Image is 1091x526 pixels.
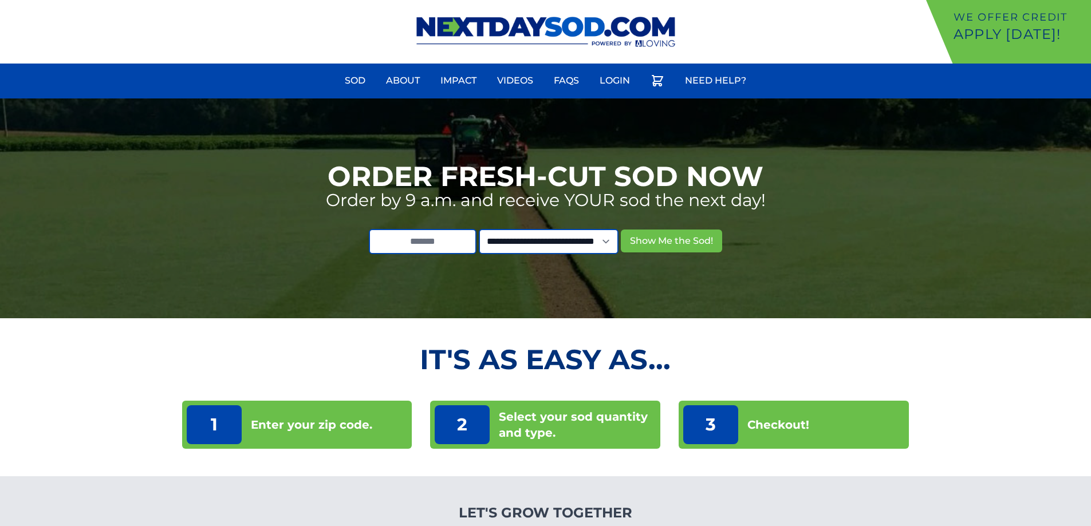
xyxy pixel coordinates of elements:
a: Need Help? [678,67,753,94]
p: 2 [435,405,490,444]
a: FAQs [547,67,586,94]
p: We offer Credit [954,9,1086,25]
button: Show Me the Sod! [621,230,722,252]
h2: It's as Easy As... [182,346,909,373]
a: Sod [338,67,372,94]
a: Login [593,67,637,94]
h4: Let's Grow Together [397,504,694,522]
p: Checkout! [747,417,809,433]
h1: Order Fresh-Cut Sod Now [328,163,763,190]
p: Enter your zip code. [251,417,372,433]
p: 1 [187,405,242,444]
p: Apply [DATE]! [954,25,1086,43]
p: Order by 9 a.m. and receive YOUR sod the next day! [326,190,766,211]
a: About [379,67,427,94]
p: 3 [683,405,738,444]
p: Select your sod quantity and type. [499,409,656,441]
a: Impact [434,67,483,94]
a: Videos [490,67,540,94]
